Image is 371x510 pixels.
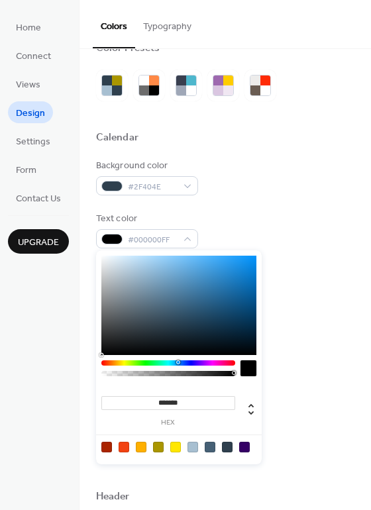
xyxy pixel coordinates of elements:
[96,159,195,173] div: Background color
[96,212,195,226] div: Text color
[8,158,44,180] a: Form
[101,419,235,427] label: hex
[101,442,112,452] div: rgb(170, 36, 0)
[8,101,53,123] a: Design
[16,78,40,92] span: Views
[128,233,177,247] span: #000000FF
[16,164,36,178] span: Form
[187,442,198,452] div: rgb(167, 191, 209)
[16,21,41,35] span: Home
[8,229,69,254] button: Upgrade
[8,73,48,95] a: Views
[222,442,233,452] div: rgb(47, 64, 78)
[96,42,160,56] div: Color Presets
[16,135,50,149] span: Settings
[8,187,69,209] a: Contact Us
[205,442,215,452] div: rgb(70, 96, 117)
[136,442,146,452] div: rgb(255, 176, 0)
[16,50,51,64] span: Connect
[128,180,177,194] span: #2F404E
[8,44,59,66] a: Connect
[119,442,129,452] div: rgb(242, 66, 17)
[96,490,130,504] div: Header
[16,107,45,121] span: Design
[8,130,58,152] a: Settings
[8,16,49,38] a: Home
[239,442,250,452] div: rgb(53, 0, 101)
[96,131,138,145] div: Calendar
[16,192,61,206] span: Contact Us
[18,236,59,250] span: Upgrade
[170,442,181,452] div: rgb(255, 231, 0)
[153,442,164,452] div: rgb(170, 150, 0)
